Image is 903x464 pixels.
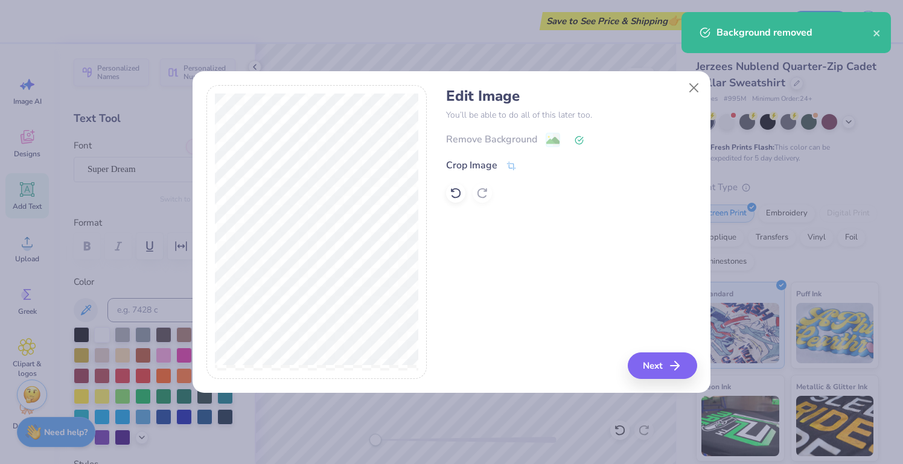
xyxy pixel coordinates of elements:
[446,158,497,173] div: Crop Image
[446,87,697,105] h4: Edit Image
[716,25,873,40] div: Background removed
[446,109,697,121] p: You’ll be able to do all of this later too.
[628,352,697,379] button: Next
[683,77,706,100] button: Close
[873,25,881,40] button: close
